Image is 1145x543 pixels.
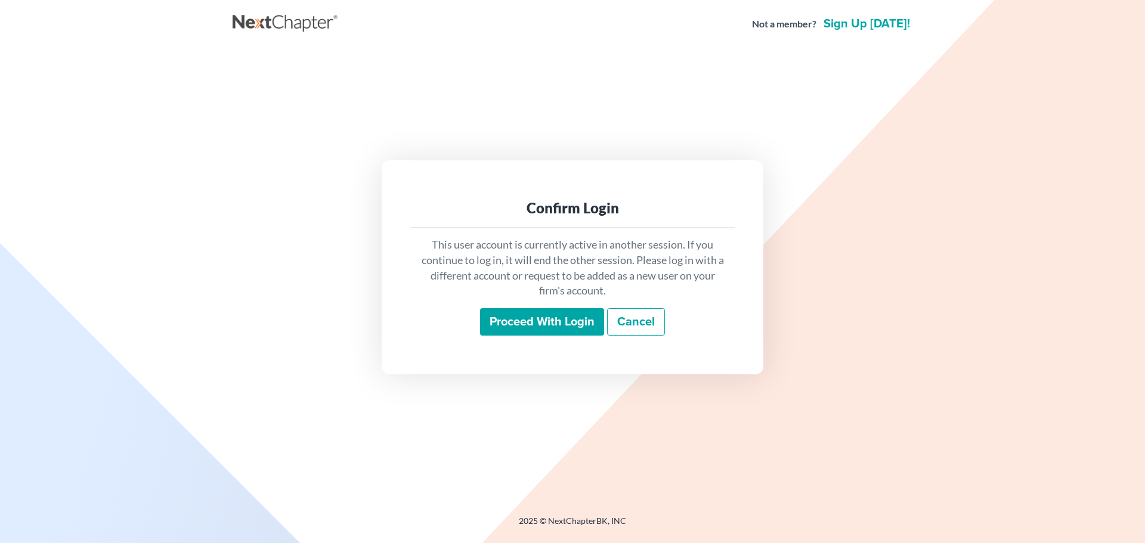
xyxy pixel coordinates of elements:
[752,17,816,31] strong: Not a member?
[233,515,912,536] div: 2025 © NextChapterBK, INC
[420,237,725,299] p: This user account is currently active in another session. If you continue to log in, it will end ...
[607,308,665,336] a: Cancel
[480,308,604,336] input: Proceed with login
[420,198,725,218] div: Confirm Login
[821,18,912,30] a: Sign up [DATE]!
